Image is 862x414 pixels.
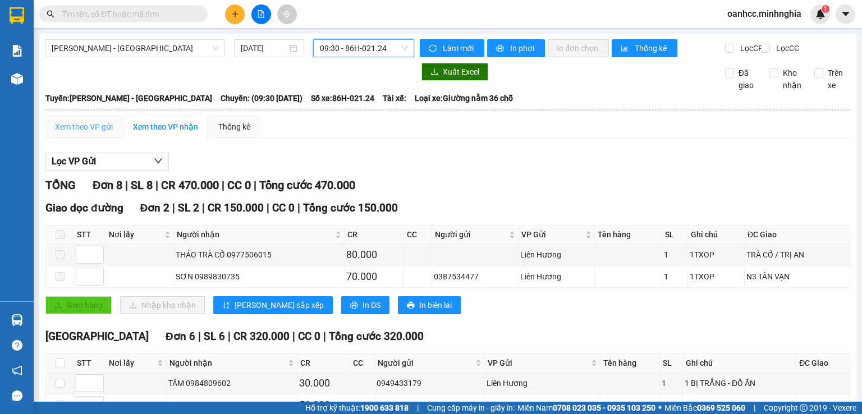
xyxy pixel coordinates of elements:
button: printerIn biên lai [398,296,461,314]
sup: 1 [822,5,829,13]
span: | [297,201,300,214]
span: | [417,402,419,414]
button: syncLàm mới [420,39,484,57]
span: printer [407,301,415,310]
span: question-circle [12,340,22,351]
div: 1 TXOP [685,399,794,411]
span: ⚪️ [658,406,662,410]
img: logo.jpg [5,5,61,61]
div: 0949433179 [377,377,483,389]
span: Trên xe [823,67,851,91]
div: Liên Hương [487,399,598,411]
th: Ghi chú [683,354,796,372]
div: SƠN 0989830735 [176,270,342,283]
span: Loại xe: Giường nằm 36 chỗ [415,92,513,104]
span: | [202,201,205,214]
span: Tổng cước 320.000 [329,330,424,343]
img: warehouse-icon [11,73,23,85]
span: aim [283,10,291,18]
th: SL [660,354,683,372]
span: Chuyến: (09:30 [DATE]) [221,92,302,104]
span: [PERSON_NAME] sắp xếp [235,299,324,311]
strong: 0708 023 035 - 0935 103 250 [553,403,655,412]
div: 1TXOP [690,270,742,283]
span: | [155,178,158,192]
div: 1TXOP [690,249,742,261]
th: Tên hàng [600,354,660,372]
span: | [267,201,269,214]
span: | [198,330,201,343]
strong: 1900 633 818 [360,403,409,412]
div: 1 [662,399,681,411]
span: file-add [257,10,265,18]
span: Miền Nam [517,402,655,414]
b: GỬI : Nhận hàng Chí Công [5,70,187,89]
img: icon-new-feature [815,9,826,19]
th: STT [74,354,106,372]
span: Đơn 2 [140,201,170,214]
span: Lọc CC [772,42,801,54]
span: Người nhận [169,357,286,369]
td: Liên Hương [485,372,600,394]
td: TRÀ CỔ / TRỊ AN [745,244,850,266]
span: Người gửi [378,357,473,369]
span: Tổng cước 470.000 [259,178,355,192]
span: | [228,330,231,343]
span: environment [65,27,74,36]
th: SL [662,226,688,244]
th: Ghi chú [688,226,745,244]
span: Người gửi [435,228,507,241]
span: In biên lai [419,299,452,311]
span: Miền Bắc [664,402,745,414]
span: down [154,157,163,165]
span: phone [65,41,74,50]
button: sort-ascending[PERSON_NAME] sắp xếp [213,296,333,314]
span: | [292,330,295,343]
button: printerIn DS [341,296,389,314]
span: CC 0 [298,330,320,343]
span: search [47,10,54,18]
span: notification [12,365,22,376]
span: | [254,178,256,192]
th: ĐC Giao [745,226,850,244]
button: In đơn chọn [548,39,609,57]
span: 1 [823,5,827,13]
span: Lọc VP Gửi [52,154,96,168]
button: Lọc VP Gửi [45,153,169,171]
span: Số xe: 86H-021.24 [311,92,374,104]
span: | [172,201,175,214]
td: Liên Hương [519,244,595,266]
div: Thống kê [218,121,250,133]
span: Phan Rí - Sài Gòn [52,40,218,57]
th: STT [74,226,106,244]
span: printer [350,301,358,310]
span: CR 150.000 [208,201,264,214]
span: oanhcc.minhnghia [718,7,810,21]
div: Xem theo VP nhận [133,121,198,133]
span: Giao dọc đường [45,201,123,214]
span: printer [496,44,506,53]
th: CR [297,354,350,372]
td: N3 TÂN VẠN [745,266,850,288]
div: 70.000 [346,269,402,284]
span: plus [231,10,239,18]
span: | [754,402,755,414]
img: warehouse-icon [11,314,23,326]
span: | [323,330,326,343]
span: Người nhận [177,228,333,241]
span: In phơi [510,42,536,54]
span: VP Gửi [488,357,589,369]
td: Liên Hương [519,266,595,288]
button: downloadNhập kho nhận [120,296,205,314]
input: Tìm tên, số ĐT hoặc mã đơn [62,8,194,20]
div: 1 [664,270,686,283]
img: logo-vxr [10,7,24,24]
div: Liên Hương [487,377,598,389]
span: Lọc CR [736,42,765,54]
span: Xuất Excel [443,66,479,78]
span: Làm mới [443,42,475,54]
li: 02523854854 [5,39,214,53]
button: printerIn phơi [487,39,545,57]
div: 1 BỊ TRẮNG - ĐỒ ĂN [685,377,794,389]
th: CR [345,226,404,244]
